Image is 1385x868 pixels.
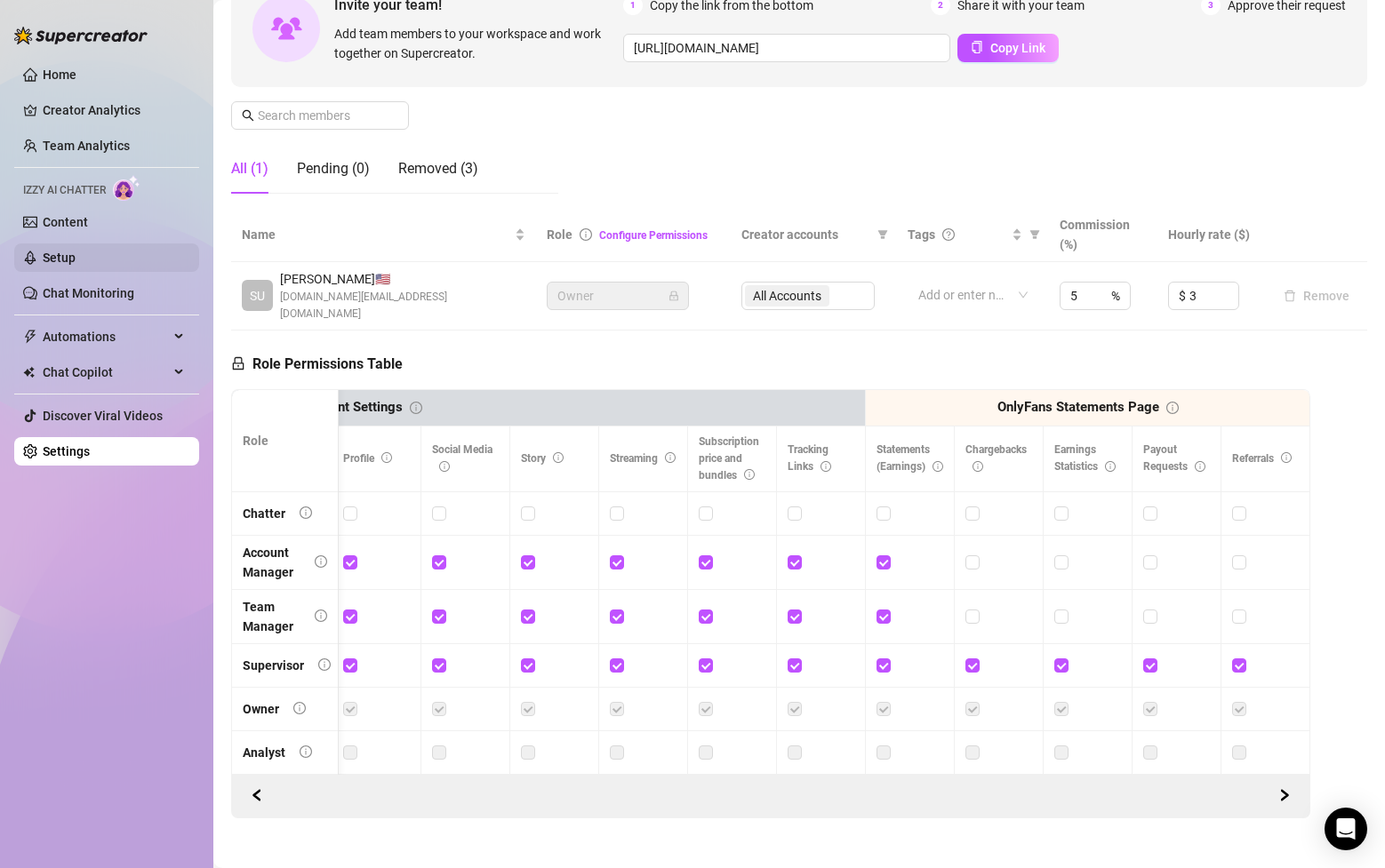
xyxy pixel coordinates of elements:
img: Chat Copilot [23,366,35,378]
span: Role [547,227,572,242]
span: info-circle [580,228,592,241]
span: info-circle [315,609,327,622]
span: info-circle [1195,461,1205,472]
span: Copy Link [990,41,1045,55]
span: info-circle [744,469,755,480]
button: Scroll Backward [1270,782,1299,810]
div: Pending (0) [297,158,370,179]
th: Commission (%) [1049,208,1157,262]
span: Statements (Earnings) [877,443,943,473]
span: info-circle [553,452,564,463]
span: Earnings Statistics [1054,443,1116,473]
span: Izzy AI Chatter [23,182,106,199]
span: info-circle [1105,461,1116,472]
span: Payout Requests [1143,443,1205,473]
th: Role [232,390,339,491]
span: Tags [908,225,935,244]
span: Subscription price and bundles [699,435,759,482]
span: Name [242,225,511,244]
span: info-circle [665,452,676,463]
span: info-circle [410,402,422,414]
a: Chat Monitoring [43,286,134,300]
span: Streaming [610,452,676,465]
span: left [251,789,263,801]
button: Copy Link [957,34,1059,62]
div: Supervisor [243,656,304,675]
a: Setup [43,251,76,265]
span: search [242,109,254,122]
span: Tracking Links [788,443,831,473]
h5: Role Permissions Table [231,354,403,375]
span: [PERSON_NAME] 🇺🇸 [280,269,525,289]
img: logo-BBDzfeDw.svg [14,27,148,44]
a: Discover Viral Videos [43,409,163,423]
span: info-circle [300,506,312,519]
span: [DOMAIN_NAME][EMAIL_ADDRESS][DOMAIN_NAME] [280,289,525,323]
span: SU [250,286,265,306]
span: Chat Copilot [43,358,169,386]
span: Story [521,452,564,465]
span: Add team members to your workspace and work together on Supercreator. [334,24,616,63]
span: Automations [43,323,169,351]
div: Analyst [243,743,285,762]
a: Creator Analytics [43,96,185,124]
span: filter [877,229,888,240]
span: info-circle [315,555,327,568]
span: info-circle [933,461,943,472]
div: Open Intercom Messenger [1325,808,1367,850]
span: info-circle [1281,452,1292,463]
strong: OnlyFans Statements Page [997,399,1159,415]
div: Removed (3) [398,158,478,179]
img: AI Chatter [113,175,140,201]
button: Remove [1277,285,1357,307]
span: info-circle [293,702,306,714]
span: Creator accounts [741,225,870,244]
a: Configure Permissions [599,229,708,242]
span: filter [1029,229,1040,240]
span: question-circle [942,228,955,241]
span: info-circle [821,461,831,472]
span: Owner [557,283,678,309]
a: Settings [43,444,90,458]
span: Chargebacks [965,443,1027,473]
span: copy [971,41,983,53]
span: info-circle [439,461,450,472]
span: Social Media [432,443,492,473]
div: Owner [243,699,279,719]
div: Team Manager [243,597,300,636]
div: Chatter [243,504,285,523]
th: Name [231,208,536,262]
span: filter [1026,221,1044,248]
span: Profile [343,452,392,465]
span: right [1278,789,1291,801]
span: info-circle [300,745,312,758]
a: Home [43,68,76,82]
span: lock [668,291,679,301]
span: filter [874,221,892,248]
span: info-circle [381,452,392,463]
span: Referrals [1232,452,1292,465]
input: Search members [258,106,384,125]
div: All (1) [231,158,268,179]
button: Scroll Forward [243,782,271,810]
span: lock [231,356,245,370]
a: Content [43,215,88,229]
span: thunderbolt [23,330,37,344]
span: info-circle [1166,402,1179,414]
span: info-circle [973,461,983,472]
th: Hourly rate ($) [1157,208,1266,262]
div: Account Manager [243,543,300,582]
a: Team Analytics [43,139,130,153]
span: info-circle [318,658,331,671]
